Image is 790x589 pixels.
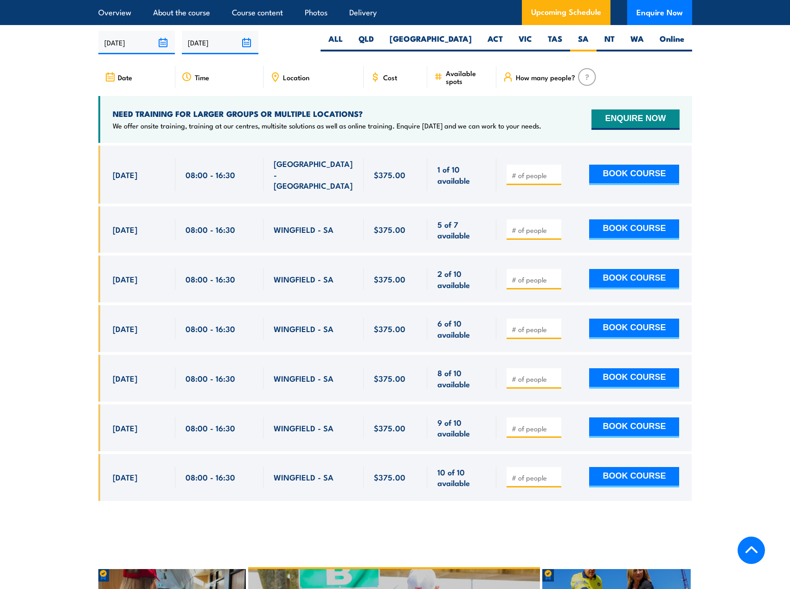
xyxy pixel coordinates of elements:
span: $375.00 [374,274,405,284]
span: 08:00 - 16:30 [186,423,235,433]
span: 08:00 - 16:30 [186,373,235,384]
label: WA [623,33,652,51]
span: 08:00 - 16:30 [186,169,235,180]
label: Online [652,33,692,51]
h4: NEED TRAINING FOR LARGER GROUPS OR MULTIPLE LOCATIONS? [113,109,541,119]
span: 2 of 10 available [437,268,486,290]
span: 10 of 10 available [437,467,486,488]
input: # of people [512,325,558,334]
label: TAS [540,33,570,51]
label: QLD [351,33,382,51]
span: $375.00 [374,323,405,334]
span: [DATE] [113,423,137,433]
span: 9 of 10 available [437,417,486,439]
button: BOOK COURSE [589,219,679,240]
input: # of people [512,225,558,235]
span: 08:00 - 16:30 [186,274,235,284]
label: ACT [480,33,511,51]
input: # of people [512,473,558,482]
input: To date [182,31,258,54]
label: ALL [321,33,351,51]
input: # of people [512,171,558,180]
label: [GEOGRAPHIC_DATA] [382,33,480,51]
span: 1 of 10 available [437,164,486,186]
span: [DATE] [113,373,137,384]
label: NT [597,33,623,51]
span: 6 of 10 available [437,318,486,339]
span: WINGFIELD - SA [274,373,334,384]
label: VIC [511,33,540,51]
span: WINGFIELD - SA [274,323,334,334]
span: WINGFIELD - SA [274,423,334,433]
span: $375.00 [374,169,405,180]
button: BOOK COURSE [589,467,679,487]
span: WINGFIELD - SA [274,274,334,284]
span: 5 of 7 available [437,219,486,241]
span: WINGFIELD - SA [274,472,334,482]
input: From date [98,31,175,54]
span: 08:00 - 16:30 [186,472,235,482]
span: Available spots [446,69,490,85]
input: # of people [512,275,558,284]
span: [DATE] [113,224,137,235]
span: How many people? [516,73,575,81]
span: $375.00 [374,373,405,384]
span: $375.00 [374,423,405,433]
span: $375.00 [374,472,405,482]
span: [DATE] [113,169,137,180]
span: Location [283,73,309,81]
label: SA [570,33,597,51]
span: 8 of 10 available [437,367,486,389]
button: BOOK COURSE [589,165,679,185]
span: Cost [383,73,397,81]
span: 08:00 - 16:30 [186,224,235,235]
button: BOOK COURSE [589,319,679,339]
span: $375.00 [374,224,405,235]
button: BOOK COURSE [589,417,679,438]
span: WINGFIELD - SA [274,224,334,235]
button: BOOK COURSE [589,368,679,389]
span: Date [118,73,132,81]
span: [DATE] [113,472,137,482]
button: BOOK COURSE [589,269,679,289]
input: # of people [512,424,558,433]
p: We offer onsite training, training at our centres, multisite solutions as well as online training... [113,121,541,130]
span: [DATE] [113,274,137,284]
button: ENQUIRE NOW [591,109,679,130]
input: # of people [512,374,558,384]
span: [DATE] [113,323,137,334]
span: 08:00 - 16:30 [186,323,235,334]
span: [GEOGRAPHIC_DATA] - [GEOGRAPHIC_DATA] [274,158,353,191]
span: Time [195,73,209,81]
